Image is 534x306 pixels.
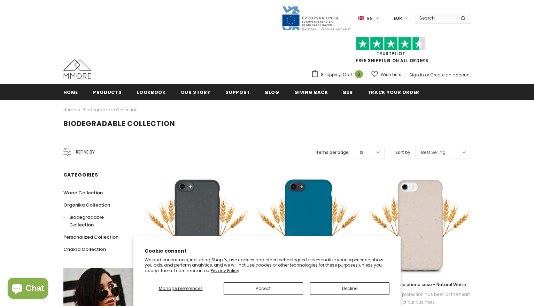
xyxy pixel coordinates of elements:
h2: Cookie consent [145,247,389,255]
span: support [225,89,250,96]
span: Lookbook [137,89,165,96]
span: or [425,72,429,78]
a: Biodegradable Collection [63,211,129,231]
label: Sort by [395,149,410,156]
span: Organika Collection [63,202,110,208]
a: Wood Collection [63,187,103,199]
img: Javni Razpis [281,6,351,31]
span: en [367,15,373,22]
span: Blog [265,89,279,96]
a: Giving back [294,84,328,100]
span: Products [93,89,122,96]
span: FREE SHIPPING ON ALL ORDERS [311,40,471,64]
a: support [225,84,250,100]
input: Search Site [415,13,455,23]
span: Track your order [368,89,419,96]
span: Giving back [294,89,328,96]
a: Products [93,84,122,100]
a: Lookbook [137,84,165,100]
p: We and our partners, including Shopify, use cookies and other technologies to personalize your ex... [145,257,389,274]
div: Environmental protection has been at the heart of our business... [370,291,471,306]
span: 12 [359,149,363,156]
span: Wish Lists [381,71,401,78]
a: Create an account [430,72,471,78]
a: Biodegradable phone case - Natural White [370,281,471,289]
span: Our Story [181,89,211,96]
span: Biodegradable Collection [69,214,104,228]
span: Manage preferences [159,285,203,291]
inbox-online-store-chat: Shopify online store chat [6,278,50,300]
button: Accept [224,282,303,295]
span: Categories [63,171,98,178]
span: EUR [394,15,402,22]
span: Home [63,89,78,96]
img: Trust Pilot Stars [356,37,426,51]
button: Decline [310,282,389,295]
span: Biodegradable Collection [63,119,175,128]
a: Organika Collection [63,199,110,211]
a: Sign In [409,72,424,78]
a: Wish Lists [371,68,401,81]
span: Shopping Cart [321,71,352,78]
a: Shopping Cart 0 [311,69,366,80]
a: Personalized Collection [63,231,118,243]
span: Wood Collection [63,189,103,196]
a: Chakra Collection [63,243,106,255]
a: Trustpilot [377,51,405,57]
span: B2B [343,89,353,96]
img: MMORE Cases [63,59,91,79]
span: Chakra Collection [63,246,106,253]
a: B2B [343,84,353,100]
span: Personalized Collection [63,234,118,240]
a: Javni Razpis [281,15,351,21]
a: Track your order [368,84,419,100]
span: Refine by [76,148,95,156]
a: Biodegradable Collection [83,107,138,113]
span: 0 [355,70,363,78]
span: Biodegradable phone case - Natural White [374,282,466,288]
span: Best Selling [421,149,446,156]
button: Manage preferences [145,282,217,295]
a: Our Story [181,84,211,100]
a: Privacy Policy [211,268,239,274]
img: i-lang-1.png [358,15,364,21]
a: Home [63,106,76,114]
a: Home [63,84,78,100]
label: Items per page [316,149,349,156]
a: Blog [265,84,279,100]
